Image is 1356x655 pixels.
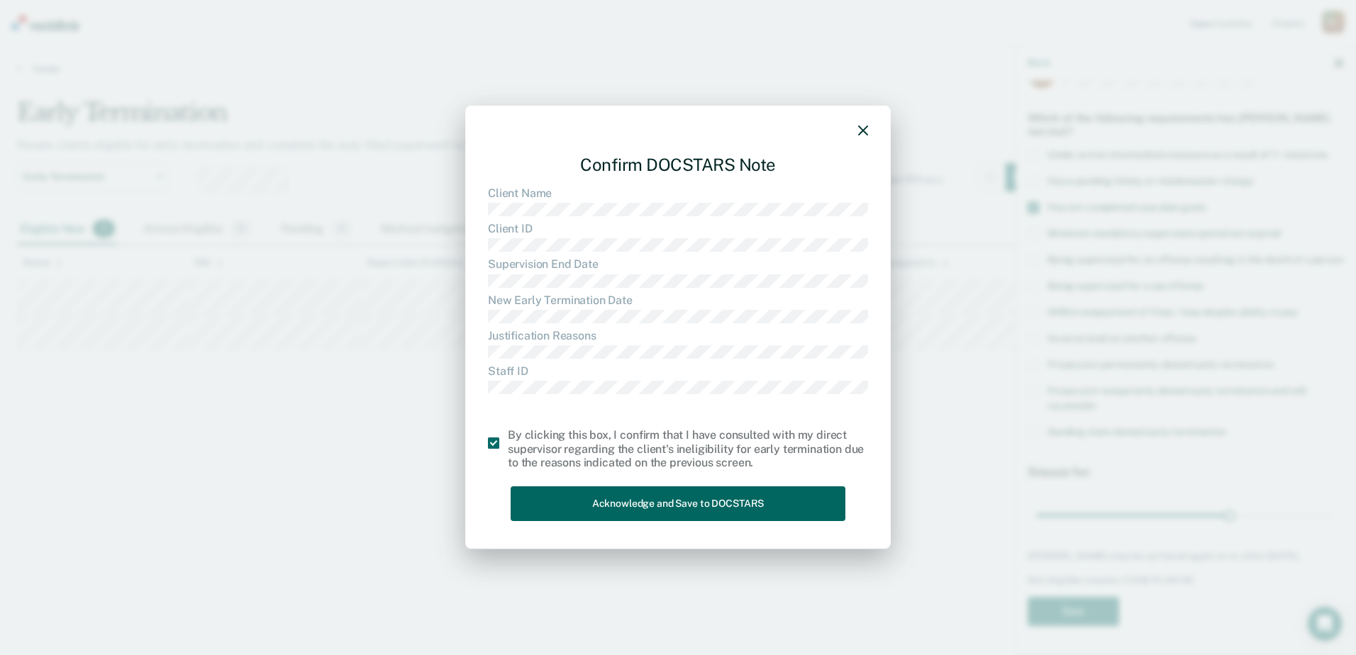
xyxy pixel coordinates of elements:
[488,143,868,186] div: Confirm DOCSTARS Note
[488,364,868,378] dt: Staff ID
[508,429,868,470] div: By clicking this box, I confirm that I have consulted with my direct supervisor regarding the cli...
[488,293,868,307] dt: New Early Termination Date
[488,186,868,200] dt: Client Name
[488,257,868,271] dt: Supervision End Date
[488,329,868,342] dt: Justification Reasons
[511,486,845,521] button: Acknowledge and Save to DOCSTARS
[488,222,868,235] dt: Client ID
